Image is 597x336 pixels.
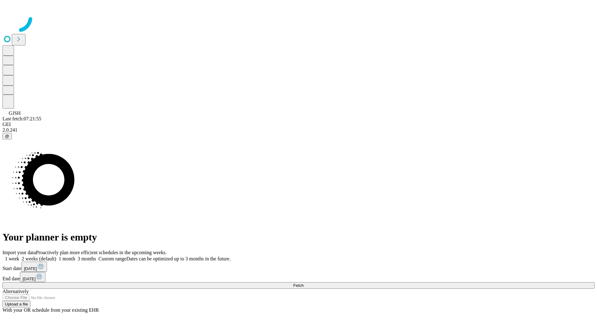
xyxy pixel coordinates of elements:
[24,266,37,271] span: [DATE]
[2,122,595,127] div: GEI
[20,272,45,282] button: [DATE]
[2,116,41,121] span: Last fetch: 07:21:55
[22,256,56,261] span: 2 weeks (default)
[2,127,595,133] div: 2.0.241
[2,231,595,243] h1: Your planner is empty
[22,277,35,281] span: [DATE]
[2,301,30,307] button: Upload a file
[21,262,47,272] button: [DATE]
[2,262,595,272] div: Start date
[5,256,19,261] span: 1 week
[36,250,167,255] span: Proactively plan more efficient schedules in the upcoming weeks.
[2,289,29,294] span: Alternatively
[293,283,303,288] span: Fetch
[5,134,9,138] span: @
[2,250,36,255] span: Import your data
[59,256,75,261] span: 1 month
[2,282,595,289] button: Fetch
[2,307,99,313] span: With your OR schedule from your existing EHR
[2,133,12,139] button: @
[126,256,230,261] span: Dates can be optimized up to 3 months in the future.
[2,272,595,282] div: End date
[78,256,96,261] span: 3 months
[99,256,126,261] span: Custom range
[9,110,21,116] span: GJSH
